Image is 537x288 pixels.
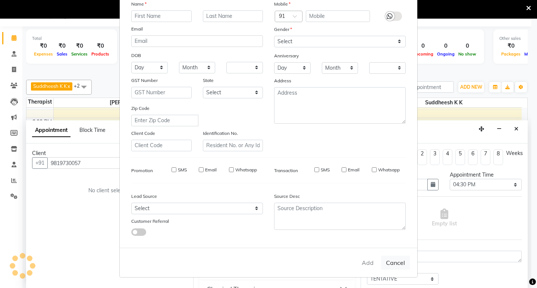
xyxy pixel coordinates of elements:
[235,167,257,173] label: Whatsapp
[131,167,153,174] label: Promotion
[203,10,263,22] input: Last Name
[131,10,192,22] input: First Name
[178,167,187,173] label: SMS
[203,140,263,151] input: Resident No. or Any Id
[205,167,217,173] label: Email
[131,140,192,151] input: Client Code
[131,130,155,137] label: Client Code
[203,130,238,137] label: Identification No.
[131,26,143,32] label: Email
[306,10,370,22] input: Mobile
[378,167,400,173] label: Whatsapp
[203,77,214,84] label: State
[321,167,330,173] label: SMS
[131,193,157,200] label: Lead Source
[274,53,299,59] label: Anniversary
[131,35,263,47] input: Email
[274,26,292,33] label: Gender
[274,1,291,7] label: Mobile
[131,87,192,98] input: GST Number
[381,256,410,270] button: Cancel
[274,77,291,84] label: Address
[274,193,300,200] label: Source Desc
[131,77,158,84] label: GST Number
[131,115,198,126] input: Enter Zip Code
[274,167,298,174] label: Transaction
[131,105,150,112] label: Zip Code
[131,1,147,7] label: Name
[131,218,169,225] label: Customer Referral
[348,167,359,173] label: Email
[131,52,141,59] label: DOB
